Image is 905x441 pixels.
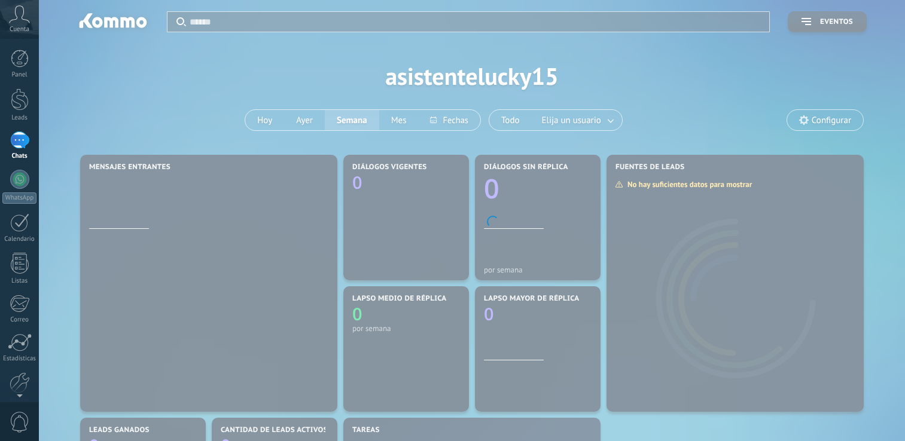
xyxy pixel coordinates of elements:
div: Panel [2,71,37,79]
div: Chats [2,152,37,160]
div: Estadísticas [2,355,37,363]
div: Correo [2,316,37,324]
span: Cuenta [10,26,29,33]
div: WhatsApp [2,192,36,204]
div: Leads [2,114,37,122]
div: Listas [2,277,37,285]
div: Calendario [2,235,37,243]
